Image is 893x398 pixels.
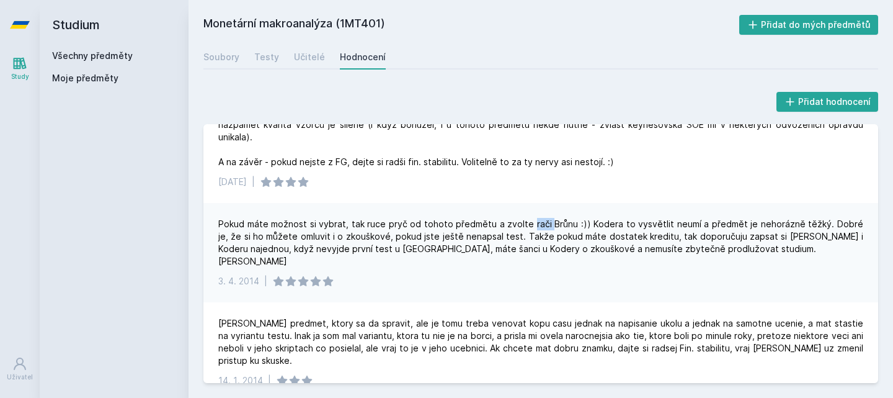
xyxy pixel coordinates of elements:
[776,92,879,112] button: Přidat hodnocení
[11,72,29,81] div: Study
[2,350,37,388] a: Uživatel
[294,45,325,70] a: Učitelé
[203,45,239,70] a: Soubory
[7,373,33,382] div: Uživatel
[218,317,863,367] div: [PERSON_NAME] predmet, ktory sa da spravit, ale je tomu treba venovat kopu casu jednak na napisan...
[52,72,118,84] span: Moje předměty
[268,374,271,387] div: |
[294,51,325,63] div: Učitelé
[203,51,239,63] div: Soubory
[254,51,279,63] div: Testy
[739,15,879,35] button: Přidat do mých předmětů
[340,51,386,63] div: Hodnocení
[218,374,263,387] div: 14. 1. 2014
[218,176,247,188] div: [DATE]
[254,45,279,70] a: Testy
[340,45,386,70] a: Hodnocení
[252,176,255,188] div: |
[218,218,863,268] div: Pokud máte možnost si vybrat, tak ruce pryč od tohoto předmětu a zvolte rači Brůnu :)) Kodera to ...
[2,50,37,88] a: Study
[52,50,133,61] a: Všechny předměty
[264,275,267,287] div: |
[218,275,259,287] div: 3. 4. 2014
[203,15,739,35] h2: Monetární makroanalýza (1MT401)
